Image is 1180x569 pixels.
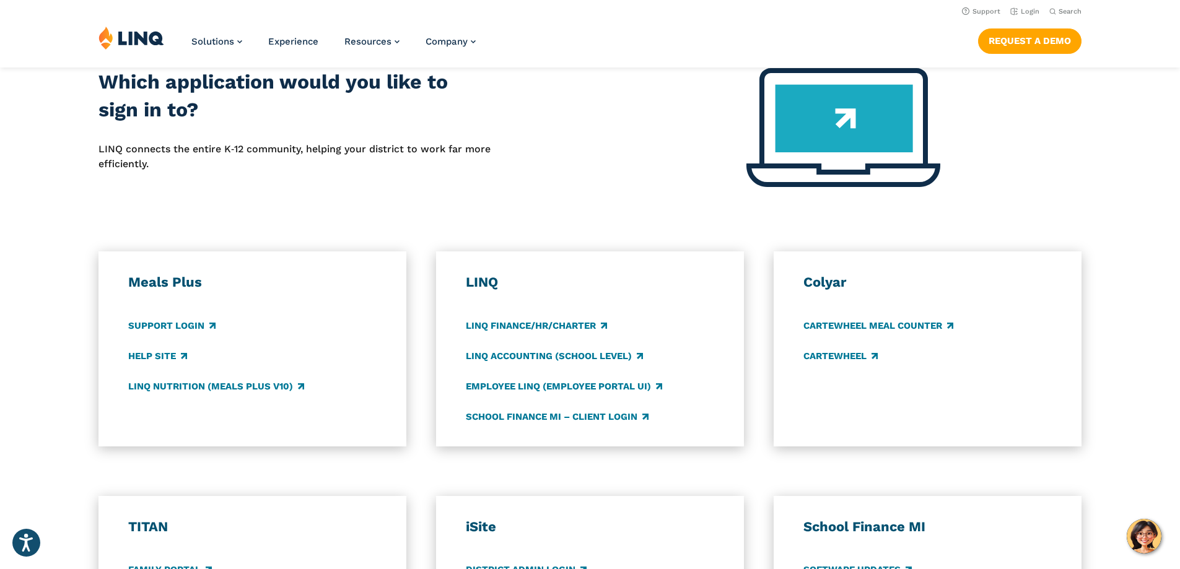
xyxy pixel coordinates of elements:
a: LINQ Accounting (school level) [466,349,643,363]
a: Support [962,7,1000,15]
img: LINQ | K‑12 Software [98,26,164,50]
h3: Colyar [803,274,1052,291]
span: Company [426,36,468,47]
a: Resources [344,36,400,47]
h3: iSite [466,518,715,536]
a: Experience [268,36,318,47]
a: CARTEWHEEL Meal Counter [803,319,953,332]
nav: Primary Navigation [191,26,476,67]
a: Company [426,36,476,47]
span: Solutions [191,36,234,47]
p: LINQ connects the entire K‑12 community, helping your district to work far more efficiently. [98,142,491,172]
button: Hello, have a question? Let’s chat. [1127,519,1161,554]
a: Employee LINQ (Employee Portal UI) [466,380,662,393]
a: Login [1010,7,1039,15]
h3: LINQ [466,274,715,291]
a: LINQ Nutrition (Meals Plus v10) [128,380,304,393]
h3: TITAN [128,518,377,536]
span: Search [1059,7,1082,15]
span: Resources [344,36,391,47]
h2: Which application would you like to sign in to? [98,68,491,124]
button: Open Search Bar [1049,7,1082,16]
a: Help Site [128,349,187,363]
a: Support Login [128,319,216,332]
h3: Meals Plus [128,274,377,291]
h3: School Finance MI [803,518,1052,536]
a: School Finance MI – Client Login [466,410,649,423]
a: LINQ Finance/HR/Charter [466,319,607,332]
nav: Button Navigation [978,26,1082,53]
a: Solutions [191,36,242,47]
a: Request a Demo [978,28,1082,53]
a: CARTEWHEEL [803,349,878,363]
